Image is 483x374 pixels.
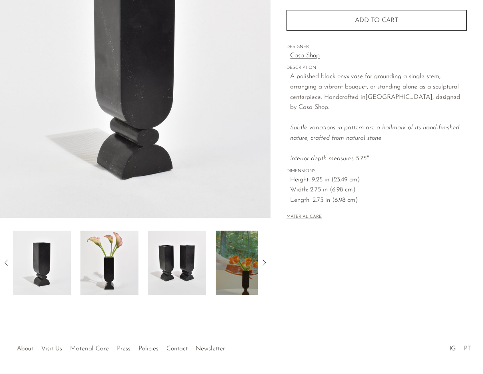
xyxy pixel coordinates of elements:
img: Beacon Vase in Black Onyx [80,231,138,295]
span: DIMENSIONS [287,168,467,175]
img: Beacon Vase in Black Onyx [13,231,71,295]
p: A polished black onyx vase for grounding a single stem, arranging a vibrant bouquet, or standing ... [290,72,467,164]
button: MATERIAL CARE [287,214,322,220]
span: DESCRIPTION [287,64,467,72]
a: About [17,346,33,352]
img: Beacon Vase in Black Onyx [148,231,206,295]
a: IG [449,346,456,352]
span: Add to cart [355,17,398,24]
a: Press [117,346,130,352]
span: Height: 9.25 in (23.49 cm) [290,175,467,185]
span: Length: 2.75 in (6.98 cm) [290,195,467,206]
span: Width: 2.75 in (6.98 cm) [290,185,467,195]
em: Subtle variations in pattern are a hallmark of its hand-finished nature, crafted from natural sto... [290,125,459,162]
span: DESIGNER [287,44,467,51]
a: Casa Shop [290,51,467,61]
ul: Social Medias [445,339,475,354]
img: Beacon Vase in Black Onyx [216,231,274,295]
a: Contact [166,346,188,352]
a: PT [464,346,471,352]
a: Policies [138,346,158,352]
a: Visit Us [41,346,62,352]
ul: Quick links [13,339,229,354]
a: Material Care [70,346,109,352]
button: Add to cart [287,10,467,31]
